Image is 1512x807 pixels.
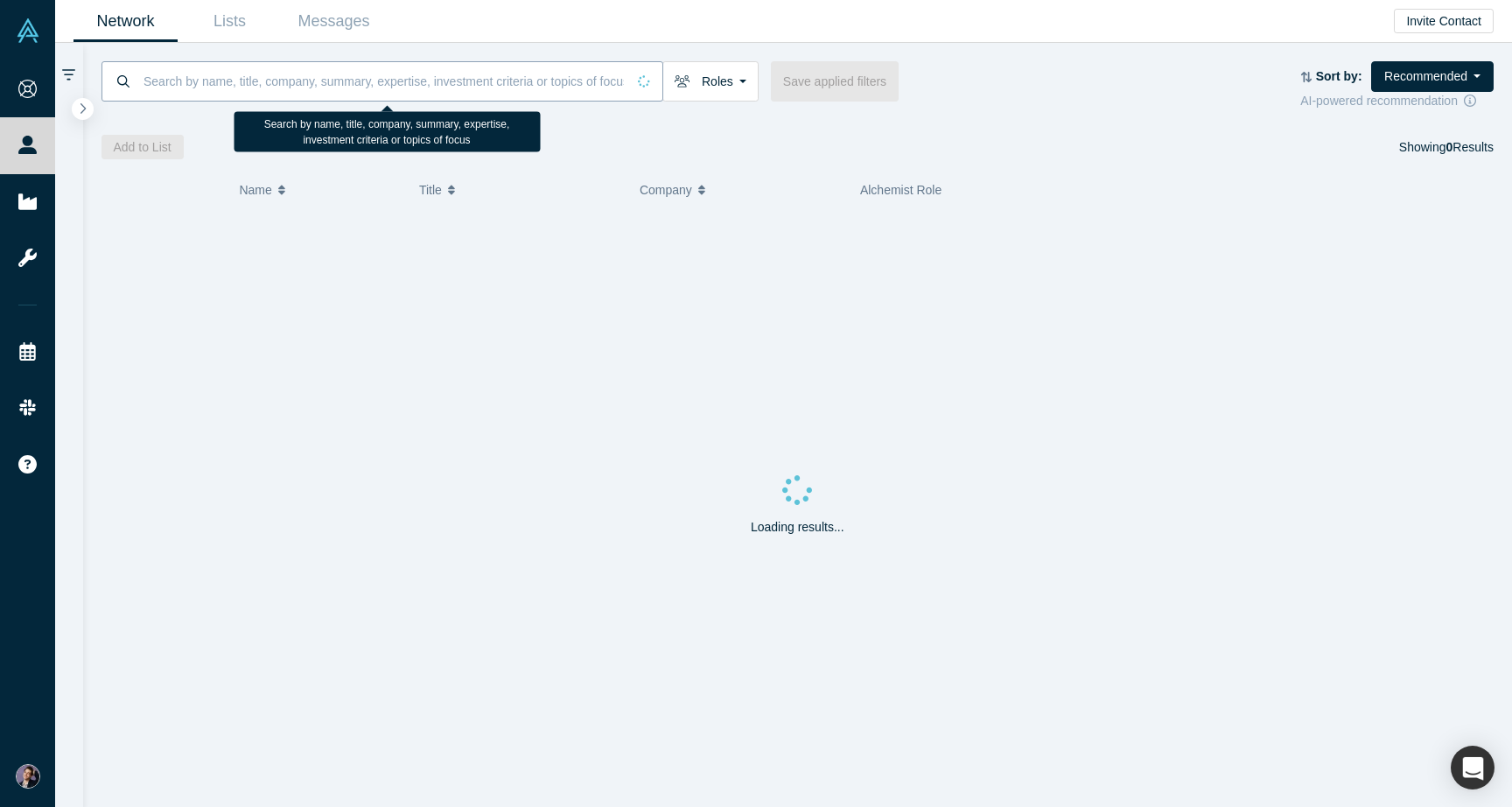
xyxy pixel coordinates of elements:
[640,172,842,208] button: Company
[1316,69,1362,83] strong: Sort by:
[860,183,941,197] span: Alchemist Role
[178,1,282,42] a: Lists
[751,518,844,537] p: Loading results...
[239,172,401,208] button: Name
[640,172,692,208] span: Company
[1371,61,1494,92] button: Recommended
[771,61,899,102] button: Save applied filters
[239,172,271,208] span: Name
[16,764,40,789] img: Logan Dickey's Account
[101,135,184,159] button: Add to List
[1399,135,1494,159] div: Showing
[73,1,178,42] a: Network
[1300,92,1494,110] div: AI-powered recommendation
[419,172,442,208] span: Title
[16,18,40,43] img: Alchemist Vault Logo
[662,61,759,102] button: Roles
[419,172,621,208] button: Title
[1446,140,1494,154] span: Results
[142,60,626,102] input: Search by name, title, company, summary, expertise, investment criteria or topics of focus
[1394,9,1494,33] button: Invite Contact
[1446,140,1453,154] strong: 0
[282,1,386,42] a: Messages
